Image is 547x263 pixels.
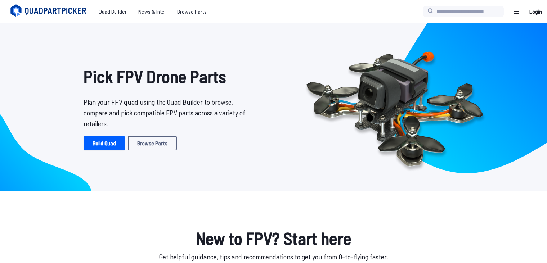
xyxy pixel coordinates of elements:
h1: New to FPV? Start here [78,225,470,251]
img: Quadcopter [291,35,498,179]
a: Browse Parts [171,4,212,19]
a: News & Intel [133,4,171,19]
a: Login [527,4,544,19]
a: Quad Builder [93,4,133,19]
a: Browse Parts [128,136,177,150]
h1: Pick FPV Drone Parts [84,63,251,89]
a: Build Quad [84,136,125,150]
p: Plan your FPV quad using the Quad Builder to browse, compare and pick compatible FPV parts across... [84,96,251,129]
p: Get helpful guidance, tips and recommendations to get you from 0-to-flying faster. [78,251,470,262]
